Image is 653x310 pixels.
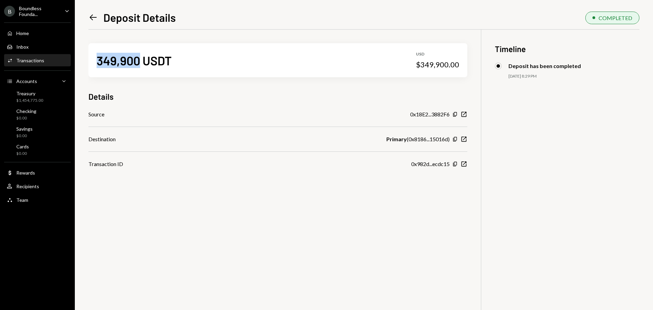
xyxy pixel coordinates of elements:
a: Team [4,194,71,206]
div: Transactions [16,58,44,63]
div: Treasury [16,91,43,96]
div: Deposit has been completed [508,63,581,69]
a: Transactions [4,54,71,66]
div: $0.00 [16,133,33,139]
div: $1,454,775.00 [16,98,43,103]
div: Checking [16,108,36,114]
div: Source [88,110,104,118]
h3: Timeline [495,43,639,54]
div: [DATE] 8:29 PM [508,74,639,79]
div: Savings [16,126,33,132]
div: 349,900 USDT [97,53,172,68]
div: Recipients [16,183,39,189]
a: Treasury$1,454,775.00 [4,88,71,105]
div: Home [16,30,29,36]
a: Savings$0.00 [4,124,71,140]
div: Accounts [16,78,37,84]
h1: Deposit Details [103,11,176,24]
div: Transaction ID [88,160,123,168]
div: COMPLETED [599,15,632,21]
div: Cards [16,144,29,149]
a: Home [4,27,71,39]
a: Recipients [4,180,71,192]
div: Boundless Founda... [19,5,59,17]
div: Team [16,197,28,203]
div: $349,900.00 [416,60,459,69]
div: 0x18E2...3882F6 [410,110,450,118]
a: Rewards [4,166,71,179]
a: Accounts [4,75,71,87]
a: Cards$0.00 [4,142,71,158]
div: 0x982d...ecdc15 [411,160,450,168]
h3: Details [88,91,114,102]
div: Inbox [16,44,29,50]
div: B [4,6,15,17]
div: USD [416,51,459,57]
div: ( 0x8186...15016d ) [386,135,450,143]
div: Rewards [16,170,35,176]
b: Primary [386,135,407,143]
div: Destination [88,135,116,143]
a: Checking$0.00 [4,106,71,123]
div: $0.00 [16,115,36,121]
div: $0.00 [16,151,29,157]
a: Inbox [4,40,71,53]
